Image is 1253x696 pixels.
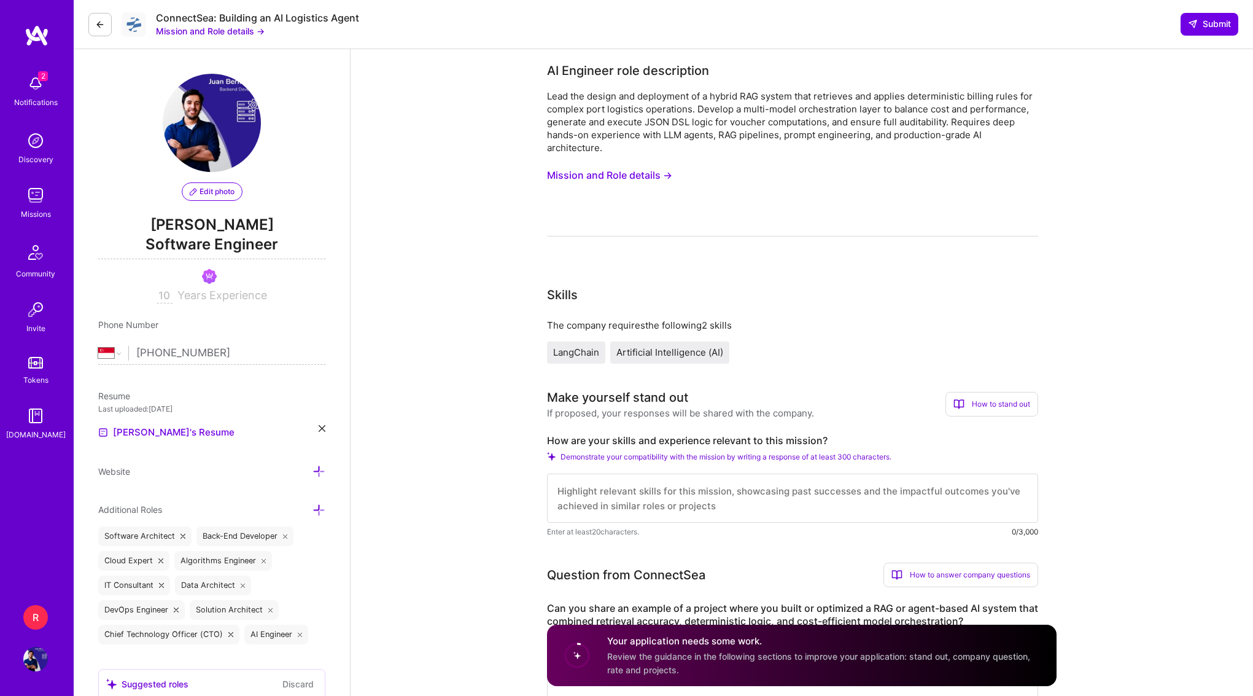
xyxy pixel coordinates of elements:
i: icon Close [319,425,325,432]
div: ConnectSea: Building an AI Logistics Agent [156,12,359,25]
input: +1 (000) 000-0000 [136,335,325,371]
a: [PERSON_NAME]'s Resume [98,425,235,440]
div: How to stand out [945,392,1038,416]
img: tokens [28,357,43,369]
div: Notifications [14,96,58,109]
i: icon PencilPurple [190,188,197,195]
div: [DOMAIN_NAME] [6,428,66,441]
img: Been on Mission [202,269,217,284]
i: icon BookOpen [891,569,902,581]
div: Community [16,267,55,280]
div: Suggested roles [106,678,188,690]
span: Resume [98,391,130,401]
i: icon Close [180,534,185,539]
span: Demonstrate your compatibility with the mission by writing a response of at least 300 characters. [561,452,891,461]
button: Submit [1181,13,1238,35]
i: icon SuggestedTeams [106,679,117,689]
i: Check [547,452,556,461]
span: Software Engineer [98,234,325,259]
i: icon Close [174,608,179,612]
div: Software Architect [98,526,192,546]
i: icon Close [159,583,164,588]
div: Lead the design and deployment of a hybrid RAG system that retrieves and applies deterministic bi... [547,90,1038,154]
div: If proposed, your responses will be shared with the company. [547,407,814,420]
img: Community [21,238,50,267]
span: Additional Roles [98,504,162,515]
img: Company Logo [122,12,146,37]
a: R [20,605,51,630]
img: bell [23,71,48,96]
span: Review the guidance in the following sections to improve your application: stand out, company que... [607,652,1030,675]
div: 0/3,000 [1012,525,1038,538]
div: Last uploaded: [DATE] [98,402,325,415]
span: Submit [1188,18,1231,30]
div: Missions [21,208,51,221]
span: LangChain [553,346,599,358]
i: icon LeftArrowDark [95,20,105,29]
div: Invite [26,322,45,335]
div: IT Consultant [98,576,170,595]
button: Edit photo [182,182,242,201]
img: Invite [23,297,48,322]
span: Edit photo [190,186,235,197]
img: discovery [23,128,48,153]
button: Mission and Role details → [156,25,265,37]
button: Discard [279,677,317,691]
div: DevOps Engineer [98,600,185,620]
div: Tokens [23,373,48,386]
div: Back-End Developer [196,526,294,546]
div: Data Architect [175,576,252,595]
span: 2 [38,71,48,81]
span: [PERSON_NAME] [98,216,325,234]
span: Years Experience [177,289,267,302]
div: AI Engineer role description [547,61,709,80]
img: teamwork [23,183,48,208]
div: The company requires the following 2 skills [547,319,1038,332]
i: icon SendLight [1188,19,1198,29]
a: User Avatar [20,647,51,671]
i: icon Close [268,608,273,612]
div: Cloud Expert [98,551,169,571]
div: R [23,605,48,630]
div: Algorithms Engineer [174,551,273,571]
label: How are your skills and experience relevant to this mission? [547,434,1038,447]
div: Solution Architect [190,600,279,620]
span: Artificial Intelligence (AI) [616,346,723,358]
h4: Your application needs some work. [607,635,1042,648]
label: Can you share an example of a project where you built or optimized a RAG or agent-based AI system... [547,602,1038,628]
span: Phone Number [98,319,158,330]
img: Resume [98,428,108,437]
img: User Avatar [163,74,261,172]
i: icon BookOpen [953,399,964,410]
i: icon Close [262,558,266,563]
div: AI Engineer [244,625,309,644]
span: Enter at least 20 characters. [547,525,639,538]
div: Chief Technology Officer (CTO) [98,625,239,644]
input: XX [157,289,173,303]
i: icon Close [228,632,233,637]
div: Skills [547,286,578,304]
img: guide book [23,404,48,428]
i: icon Close [298,632,303,637]
div: How to answer company questions [883,563,1038,587]
div: Discovery [18,153,53,166]
span: Website [98,466,130,477]
button: Mission and Role details → [547,164,672,187]
div: Make yourself stand out [547,388,688,407]
i: icon Close [241,583,246,588]
img: logo [25,25,49,47]
i: icon Close [283,534,288,539]
div: Question from ConnectSea [547,566,705,584]
i: icon Close [158,558,163,563]
img: User Avatar [23,647,48,671]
